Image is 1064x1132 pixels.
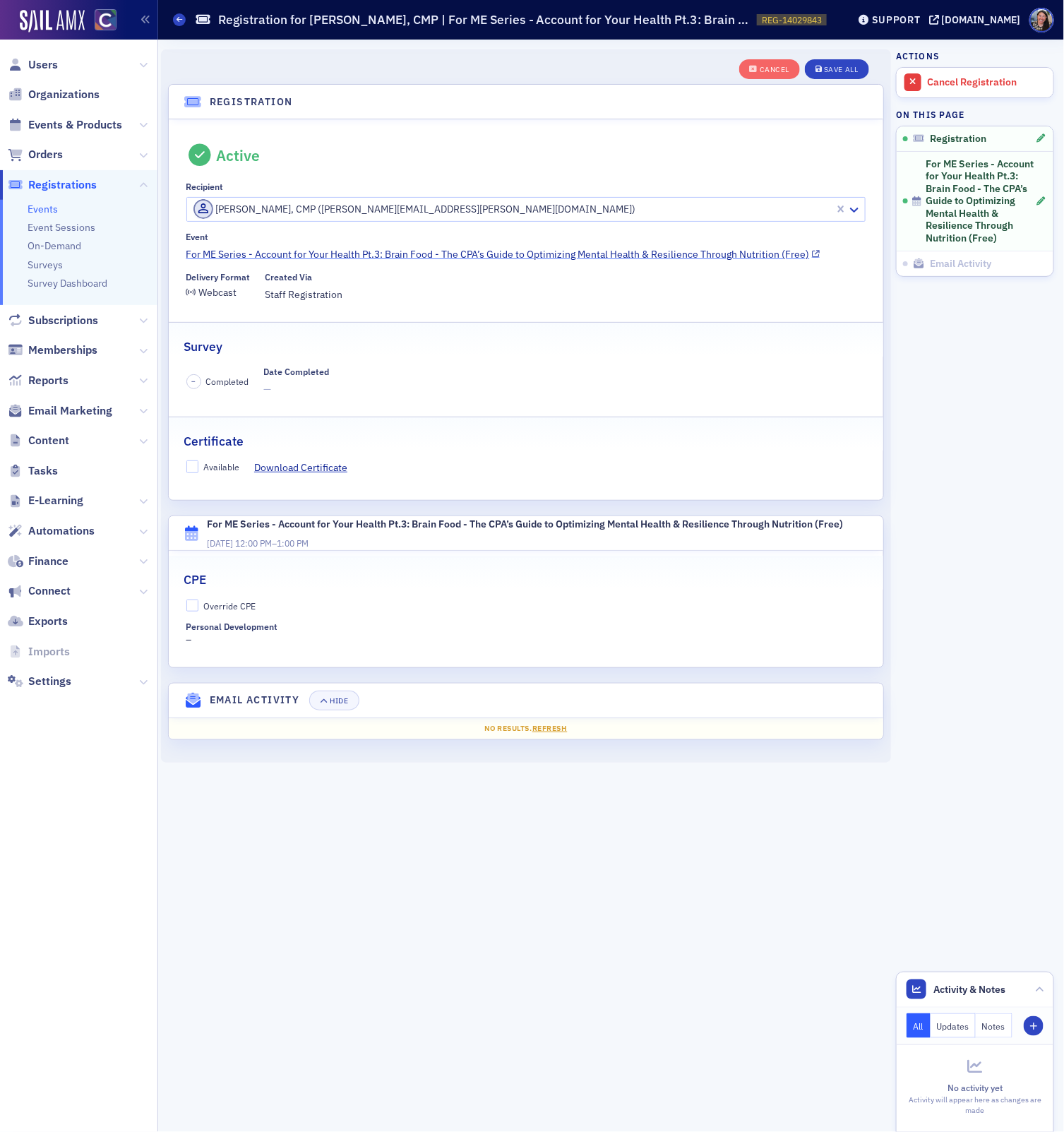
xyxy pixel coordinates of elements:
[907,1013,931,1038] button: All
[930,133,986,145] span: Registration
[28,493,83,508] span: E-Learning
[184,432,244,451] h2: Certificate
[896,49,940,62] h4: Actions
[28,342,97,358] span: Memberships
[277,537,309,549] time: 1:00 PM
[28,87,100,102] span: Organizations
[907,1095,1044,1118] div: Activity will appear here as changes are made
[8,644,70,660] a: Imports
[8,493,83,508] a: E-Learning
[203,600,256,612] div: Override CPE
[8,403,112,419] a: Email Marketing
[8,373,68,388] a: Reports
[8,57,58,73] a: Users
[8,117,122,133] a: Events & Products
[8,583,71,599] a: Connect
[28,614,68,629] span: Exports
[28,117,122,133] span: Events & Products
[28,523,95,539] span: Automations
[532,723,568,733] span: Refresh
[28,463,58,479] span: Tasks
[926,158,1035,245] span: For ME Series - Account for Your Health Pt.3: Brain Food - The CPA’s Guide to Optimizing Mental H...
[762,14,822,26] span: REG-14029843
[907,1082,1044,1095] div: No activity yet
[930,258,991,270] span: Email Activity
[216,146,260,165] div: Active
[28,674,71,689] span: Settings
[28,433,69,448] span: Content
[760,66,789,73] div: Cancel
[28,373,68,388] span: Reports
[28,57,58,73] span: Users
[872,13,921,26] div: Support
[193,199,832,219] div: [PERSON_NAME], CMP ([PERSON_NAME][EMAIL_ADDRESS][PERSON_NAME][DOMAIN_NAME])
[28,277,107,290] a: Survey Dashboard
[184,571,206,589] h2: CPE
[191,376,196,386] span: –
[208,537,309,549] span: –
[20,10,85,32] img: SailAMX
[309,691,359,710] button: Hide
[934,982,1006,997] span: Activity & Notes
[805,59,868,79] button: Save All
[184,338,222,356] h2: Survey
[8,614,68,629] a: Exports
[203,461,239,473] div: Available
[28,221,95,234] a: Event Sessions
[186,232,209,242] div: Event
[330,697,349,705] div: Hide
[28,239,81,252] a: On-Demand
[28,583,71,599] span: Connect
[28,313,98,328] span: Subscriptions
[236,537,273,549] time: 12:00 PM
[28,147,63,162] span: Orders
[85,9,116,33] a: View Homepage
[254,460,358,475] a: Download Certificate
[897,68,1053,97] a: Cancel Registration
[739,59,800,79] button: Cancel
[186,460,199,473] input: Available
[896,108,1054,121] h4: On this page
[976,1013,1012,1038] button: Notes
[28,203,58,215] a: Events
[8,147,63,162] a: Orders
[8,313,98,328] a: Subscriptions
[8,177,97,193] a: Registrations
[942,13,1021,26] div: [DOMAIN_NAME]
[95,9,116,31] img: SailAMX
[28,258,63,271] a: Surveys
[824,66,858,73] div: Save All
[186,247,866,262] a: For ME Series - Account for Your Health Pt.3: Brain Food - The CPA’s Guide to Optimizing Mental H...
[186,621,345,647] div: –
[8,674,71,689] a: Settings
[8,463,58,479] a: Tasks
[210,693,300,708] h4: Email Activity
[28,177,97,193] span: Registrations
[186,621,278,632] div: Personal Development
[265,272,313,282] div: Created Via
[264,382,330,397] span: —
[8,433,69,448] a: Content
[928,76,1046,89] div: Cancel Registration
[8,554,68,569] a: Finance
[28,644,70,660] span: Imports
[28,403,112,419] span: Email Marketing
[179,723,873,734] div: No results.
[8,342,97,358] a: Memberships
[265,287,343,302] span: Staff Registration
[8,523,95,539] a: Automations
[186,181,224,192] div: Recipient
[198,289,237,297] div: Webcast
[208,517,844,532] div: For ME Series - Account for Your Health Pt.3: Brain Food - The CPA’s Guide to Optimizing Mental H...
[218,11,750,28] h1: Registration for [PERSON_NAME], CMP | For ME Series - Account for Your Health Pt.3: Brain Food - ...
[186,272,251,282] div: Delivery Format
[1029,8,1054,32] span: Profile
[264,367,330,377] div: Date Completed
[931,1013,976,1038] button: Updates
[929,15,1026,25] button: [DOMAIN_NAME]
[186,600,199,612] input: Override CPE
[206,375,249,388] span: Completed
[208,537,234,549] span: [DATE]
[8,87,100,102] a: Organizations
